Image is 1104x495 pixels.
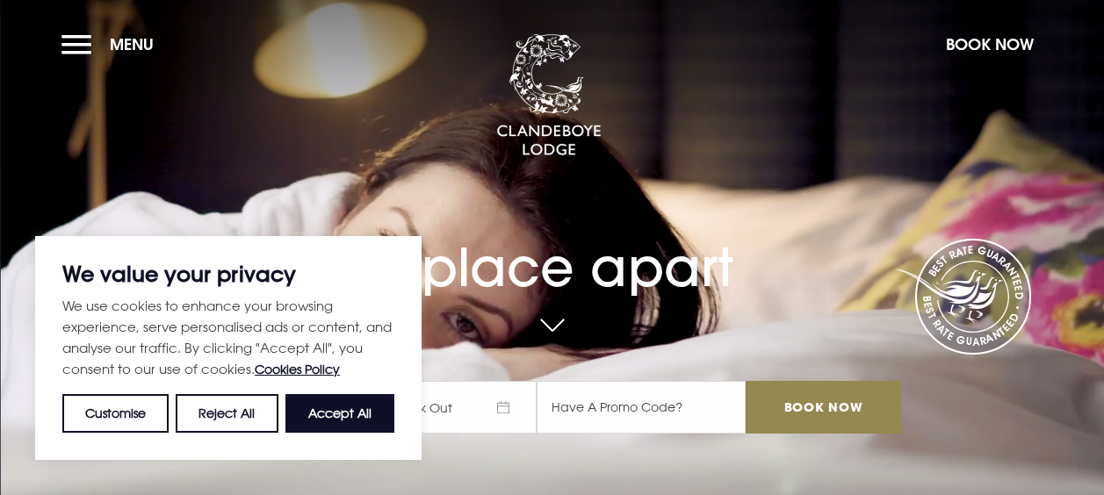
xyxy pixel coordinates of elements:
[537,381,746,434] input: Have A Promo Code?
[62,394,169,433] button: Customise
[176,394,278,433] button: Reject All
[496,34,602,157] img: Clandeboye Lodge
[937,25,1043,63] button: Book Now
[35,236,422,460] div: We value your privacy
[62,263,394,284] p: We value your privacy
[746,381,900,434] input: Book Now
[62,295,394,380] p: We use cookies to enhance your browsing experience, serve personalised ads or content, and analys...
[285,394,394,433] button: Accept All
[370,381,537,434] span: Check Out
[61,25,162,63] button: Menu
[255,362,340,377] a: Cookies Policy
[110,34,154,54] span: Menu
[203,205,900,298] h1: A place apart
